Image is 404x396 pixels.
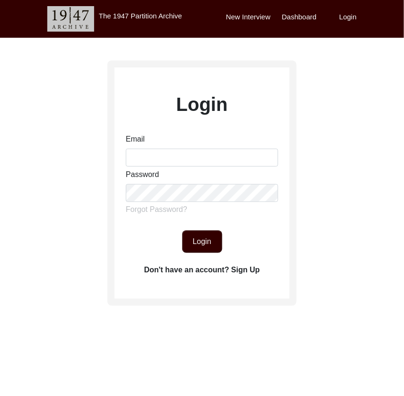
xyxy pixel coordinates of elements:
[182,230,222,253] button: Login
[226,12,271,23] label: New Interview
[282,12,316,23] label: Dashboard
[126,134,145,145] label: Email
[176,90,228,118] label: Login
[99,12,182,20] label: The 1947 Partition Archive
[144,264,260,276] label: Don't have an account? Sign Up
[126,204,187,215] label: Forgot Password?
[126,169,159,180] label: Password
[339,12,357,23] label: Login
[47,6,94,32] img: header-logo.png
